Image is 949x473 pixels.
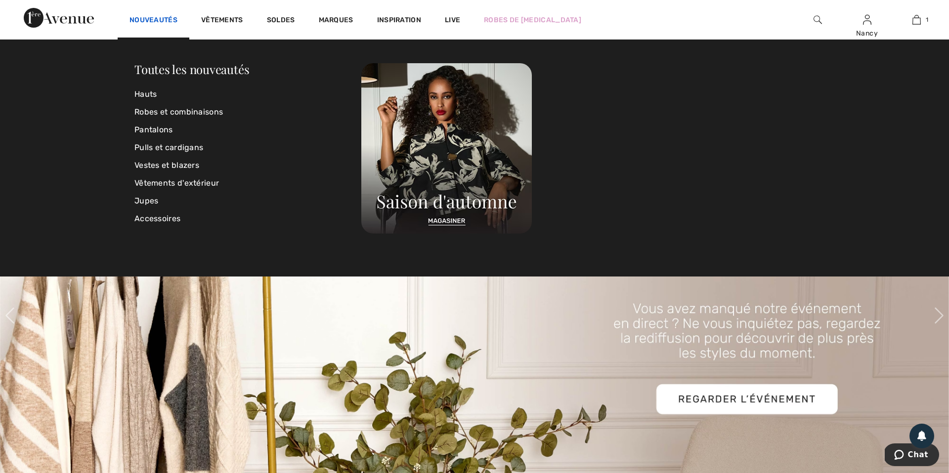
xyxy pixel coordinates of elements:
span: 1 [926,15,928,24]
img: Mes infos [863,14,871,26]
a: Pantalons [134,121,361,139]
a: Vêtements d'extérieur [134,174,361,192]
a: Hauts [134,85,361,103]
a: Live [445,15,460,25]
a: Vêtements [201,16,243,26]
a: Soldes [267,16,295,26]
a: Marques [319,16,353,26]
a: Se connecter [863,15,871,24]
a: Robes et combinaisons [134,103,361,121]
a: 1 [892,14,941,26]
span: Inspiration [377,16,421,26]
a: Nouveautés [129,16,177,26]
iframe: Ouvre un widget dans lequel vous pouvez chatter avec l’un de nos agents [885,443,939,468]
img: Mon panier [912,14,921,26]
img: 250825112755_e80b8af1c0156.jpg [361,63,532,234]
a: Vestes et blazers [134,157,361,174]
img: 1ère Avenue [24,8,94,28]
a: Toutes les nouveautés [134,61,249,77]
img: recherche [814,14,822,26]
a: Jupes [134,192,361,210]
a: Pulls et cardigans [134,139,361,157]
div: Nancy [843,28,891,39]
a: Accessoires [134,210,361,228]
a: Robes de [MEDICAL_DATA] [484,15,581,25]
